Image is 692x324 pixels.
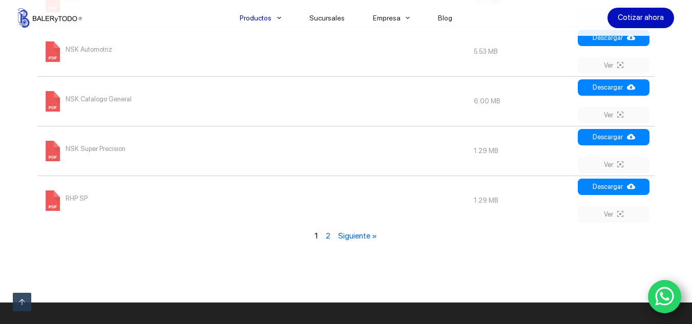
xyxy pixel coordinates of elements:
img: Balerytodo [18,8,82,28]
a: 2 [326,231,330,241]
a: Ir arriba [13,293,31,311]
a: Ver [578,157,649,173]
a: Descargar [578,129,649,145]
td: 5.53 MB [469,27,575,76]
a: Descargar [578,179,649,195]
td: 1.29 MB [469,126,575,176]
span: 1 [314,231,318,241]
a: Ver [578,57,649,74]
td: 1.29 MB [469,176,575,225]
span: NSK Super Precision [66,141,125,157]
a: NSK Super Precision [43,146,125,154]
span: NSK Automotriz [66,41,112,58]
a: Ver [578,206,649,223]
a: NSK Automotriz [43,47,112,55]
span: NSK Catalogo General [66,91,132,107]
span: RHP SP [66,190,88,207]
a: Descargar [578,79,649,96]
a: Siguiente » [338,231,377,241]
a: RHP SP [43,196,88,204]
a: NSK Catalogo General [43,97,132,104]
a: Cotizar ahora [607,8,674,28]
a: Descargar [578,30,649,46]
td: 6.00 MB [469,76,575,126]
a: WhatsApp [648,280,682,314]
a: Ver [578,107,649,123]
